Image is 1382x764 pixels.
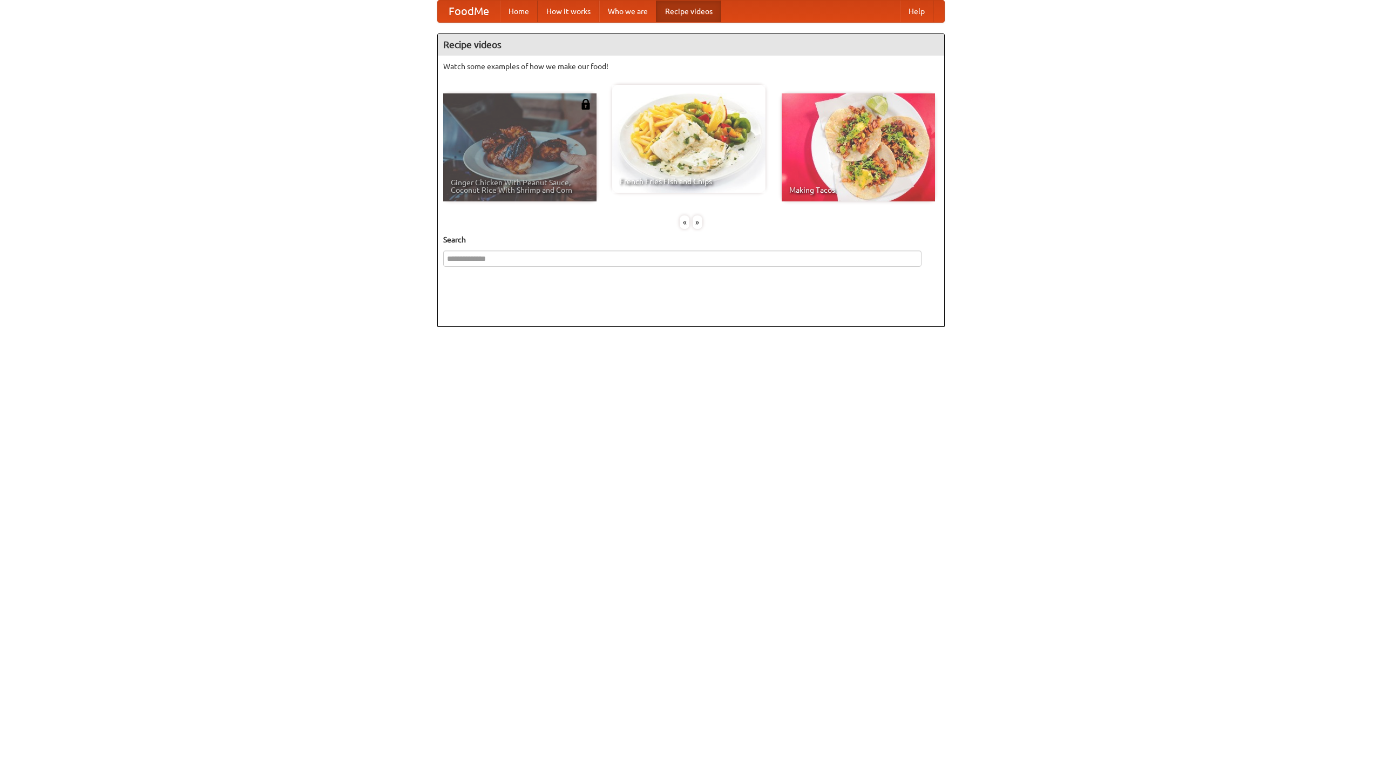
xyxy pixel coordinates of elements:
a: Home [500,1,538,22]
h5: Search [443,234,939,245]
a: How it works [538,1,599,22]
span: Making Tacos [789,186,927,194]
a: FoodMe [438,1,500,22]
a: Recipe videos [656,1,721,22]
span: French Fries Fish and Chips [620,178,758,185]
p: Watch some examples of how we make our food! [443,61,939,72]
a: French Fries Fish and Chips [612,85,765,193]
div: « [680,215,689,229]
a: Help [900,1,933,22]
h4: Recipe videos [438,34,944,56]
img: 483408.png [580,99,591,110]
div: » [693,215,702,229]
a: Who we are [599,1,656,22]
a: Making Tacos [782,93,935,201]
